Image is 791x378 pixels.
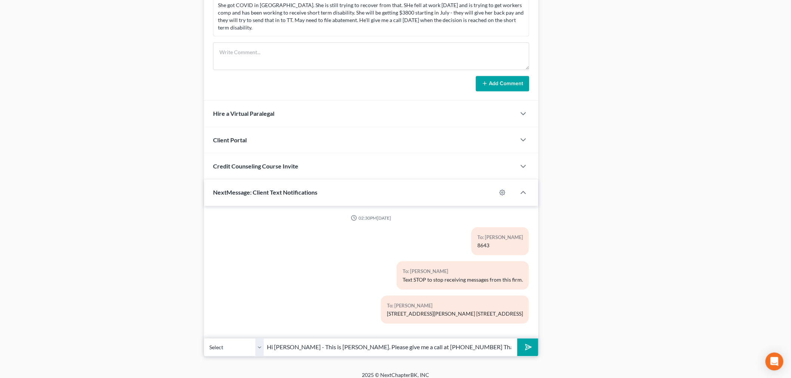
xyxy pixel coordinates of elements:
div: To: [PERSON_NAME] [403,267,523,276]
div: 8643 [477,242,523,249]
button: Add Comment [476,76,529,92]
div: [STREET_ADDRESS][PERSON_NAME] [STREET_ADDRESS] [387,310,523,317]
div: To: [PERSON_NAME] [387,301,523,310]
input: Say something... [264,338,517,356]
span: Credit Counseling Course Invite [213,162,298,170]
div: Open Intercom Messenger [766,353,784,371]
div: Text STOP to stop receiving messages from this firm. [403,276,523,283]
span: Hire a Virtual Paralegal [213,110,274,117]
div: To: [PERSON_NAME] [477,233,523,242]
span: NextMessage: Client Text Notifications [213,189,317,196]
span: Client Portal [213,136,247,143]
div: She got COVID in [GEOGRAPHIC_DATA]. She is still trying to recover from that. SHe fell at work [D... [218,1,524,31]
div: 02:30PM[DATE] [213,215,529,221]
